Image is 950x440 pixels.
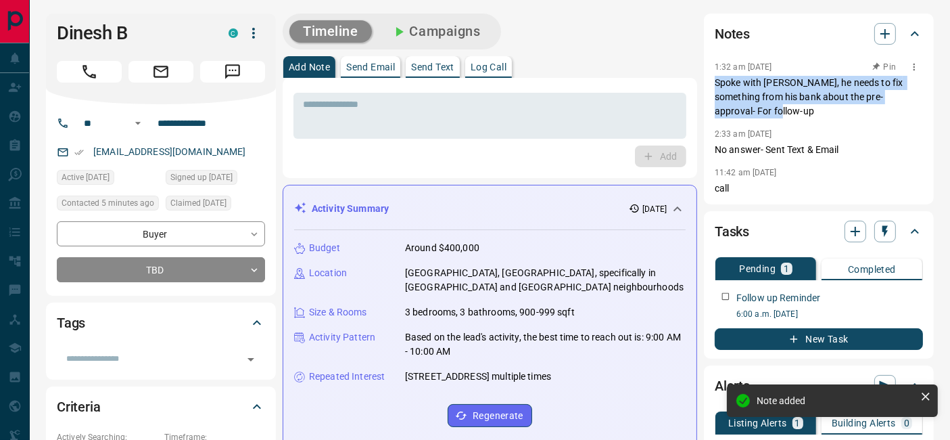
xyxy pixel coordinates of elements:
button: Open [130,115,146,131]
button: New Task [715,328,923,350]
p: Follow up Reminder [736,291,820,305]
p: Based on the lead's activity, the best time to reach out is: 9:00 AM - 10:00 AM [405,330,686,359]
p: Location [309,266,347,280]
div: Sat May 24 2025 [166,170,265,189]
p: Around $400,000 [405,241,479,255]
p: Size & Rooms [309,305,367,320]
span: Signed up [DATE] [170,171,233,184]
h2: Tasks [715,221,749,242]
p: 1:32 am [DATE] [715,62,772,72]
p: [STREET_ADDRESS] multiple times [405,370,551,384]
button: Pin [865,61,904,73]
div: TBD [57,257,265,282]
div: Tasks [715,215,923,248]
div: Notes [715,18,923,50]
p: Activity Pattern [309,330,375,345]
p: 2:33 am [DATE] [715,129,772,139]
h1: Dinesh B [57,22,208,44]
p: call [715,181,923,196]
div: Alerts [715,370,923,402]
h2: Tags [57,312,85,334]
p: No answer- Sent Text & Email [715,143,923,157]
button: Campaigns [377,20,494,43]
p: Budget [309,241,340,255]
span: Email [128,61,193,83]
div: Activity Summary[DATE] [294,196,686,221]
p: Pending [739,264,776,273]
div: Buyer [57,221,265,246]
p: 6:00 a.m. [DATE] [736,308,923,320]
p: Activity Summary [312,202,389,216]
button: Open [241,350,260,369]
div: Sat May 24 2025 [57,170,159,189]
p: Send Text [411,62,454,72]
div: Tags [57,307,265,339]
span: Active [DATE] [62,171,110,184]
div: Wed Aug 13 2025 [57,196,159,215]
svg: Email Verified [74,148,84,157]
div: Criteria [57,391,265,423]
div: Mon Jun 09 2025 [166,196,265,215]
span: Contacted 5 minutes ago [62,196,154,210]
p: Add Note [289,62,330,72]
p: Log Call [471,62,506,72]
button: Timeline [289,20,372,43]
p: Repeated Interest [309,370,385,384]
h2: Notes [715,23,750,45]
span: Message [200,61,265,83]
p: 3 bedrooms, 3 bathrooms, 900-999 sqft [405,305,575,320]
span: Claimed [DATE] [170,196,227,210]
span: Call [57,61,122,83]
p: [DATE] [642,203,667,215]
p: 1 [784,264,789,273]
h2: Alerts [715,375,750,397]
p: Spoke with [PERSON_NAME], he needs to fix something from his bank about the pre-approval- For fol... [715,76,923,118]
p: 11:42 am [DATE] [715,168,777,177]
a: [EMAIL_ADDRESS][DOMAIN_NAME] [93,146,246,157]
p: Completed [848,265,896,274]
div: Note added [757,395,915,406]
button: Regenerate [448,404,532,427]
p: Send Email [346,62,395,72]
div: condos.ca [229,28,238,38]
p: [GEOGRAPHIC_DATA], [GEOGRAPHIC_DATA], specifically in [GEOGRAPHIC_DATA] and [GEOGRAPHIC_DATA] nei... [405,266,686,294]
h2: Criteria [57,396,101,418]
